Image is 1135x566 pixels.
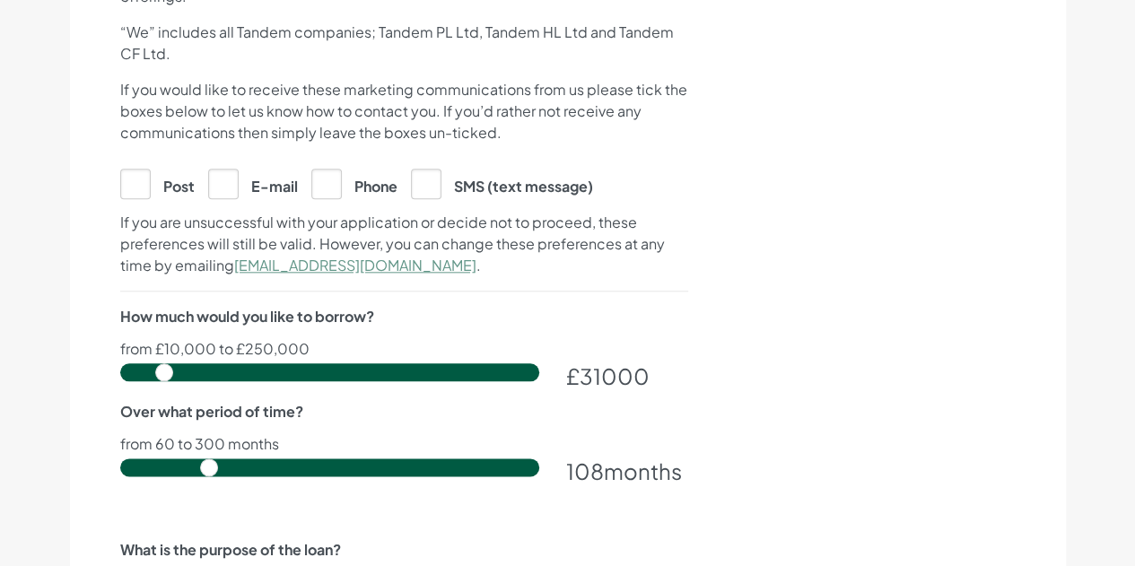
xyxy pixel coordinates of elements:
span: 31000 [580,362,650,389]
label: E-mail [208,169,298,197]
label: Over what period of time? [120,401,303,422]
label: Phone [311,169,397,197]
p: from 60 to 300 months [120,437,688,451]
span: 108 [566,457,604,484]
p: If you would like to receive these marketing communications from us please tick the boxes below t... [120,79,688,144]
label: SMS (text message) [411,169,593,197]
label: How much would you like to borrow? [120,306,374,327]
div: £ [566,360,688,392]
label: What is the purpose of the loan? [120,539,341,561]
p: “We” includes all Tandem companies; Tandem PL Ltd, Tandem HL Ltd and Tandem CF Ltd. [120,22,688,65]
p: from £10,000 to £250,000 [120,342,688,356]
div: months [566,455,688,487]
a: [EMAIL_ADDRESS][DOMAIN_NAME] [234,256,476,274]
label: Post [120,169,195,197]
p: If you are unsuccessful with your application or decide not to proceed, these preferences will st... [120,212,688,276]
